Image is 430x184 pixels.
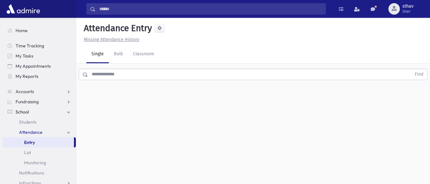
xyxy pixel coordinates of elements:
a: Fundraising [3,97,76,107]
a: Entry [3,137,74,147]
a: Notifications [3,168,76,178]
span: Home [16,28,28,33]
span: My Reports [16,73,38,79]
span: My Tasks [16,53,33,59]
a: Attendance [3,127,76,137]
span: My Appointments [16,63,51,69]
h5: Attendance Entry [81,23,152,34]
span: sthav [402,4,413,9]
a: My Tasks [3,51,76,61]
a: My Appointments [3,61,76,71]
button: Find [411,69,427,80]
a: Accounts [3,86,76,97]
a: Students [3,117,76,127]
span: Attendance [19,129,43,135]
a: Classroom [128,45,159,63]
span: Monitoring [24,160,46,166]
a: My Reports [3,71,76,81]
span: List [24,150,31,155]
span: Accounts [16,89,34,94]
span: Time Tracking [16,43,44,49]
a: Bulk [109,45,128,63]
a: Monitoring [3,158,76,168]
a: School [3,107,76,117]
img: AdmirePro [5,3,42,15]
a: List [3,147,76,158]
span: Entry [24,140,35,145]
input: Search [96,3,326,15]
a: Time Tracking [3,41,76,51]
a: Home [3,25,76,36]
a: Single [86,45,109,63]
span: Fundraising [16,99,39,105]
a: Missing Attendance History [81,37,139,42]
span: School [16,109,29,115]
span: Students [19,119,36,125]
u: Missing Attendance History [84,37,139,42]
span: Notifications [19,170,44,176]
span: User [402,9,413,14]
